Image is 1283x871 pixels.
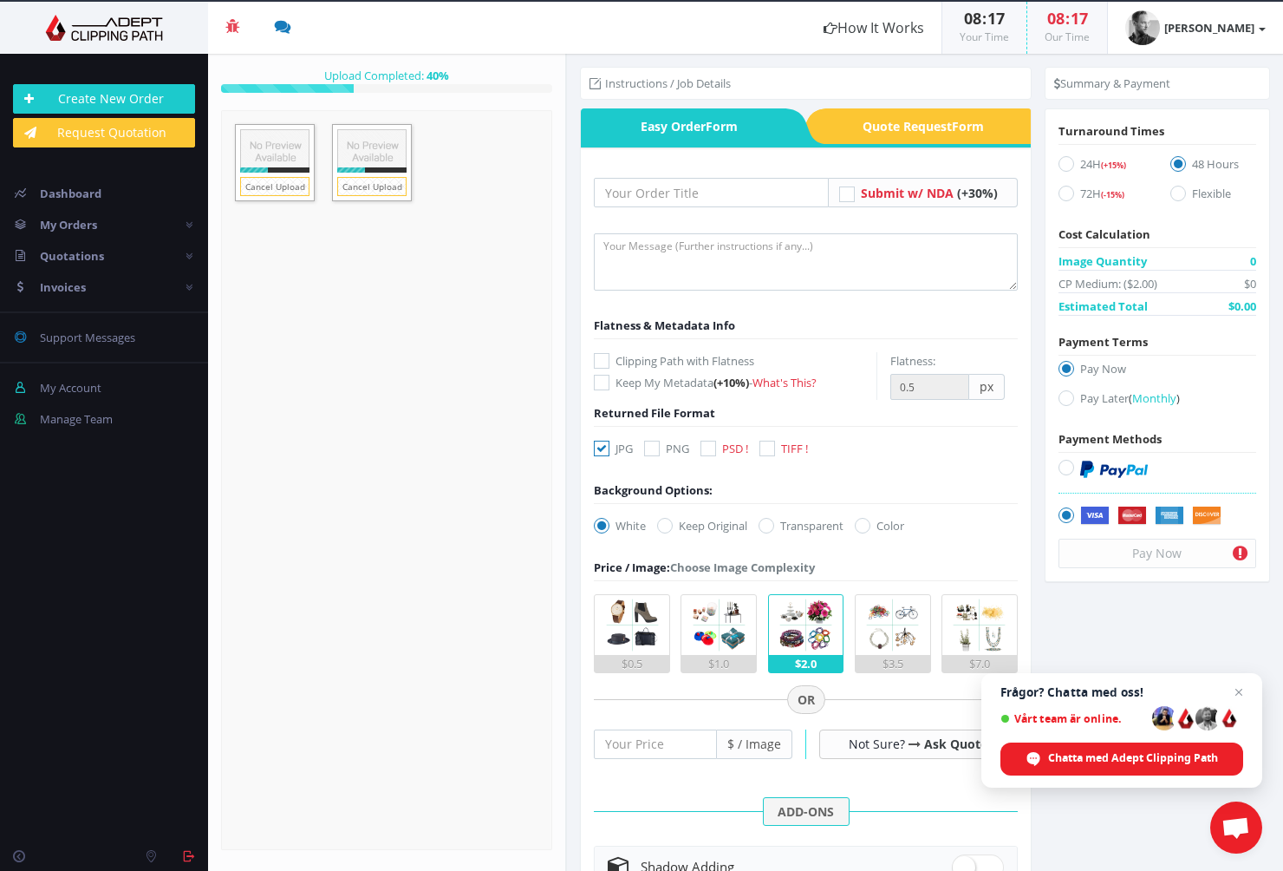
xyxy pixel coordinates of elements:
label: Keep Original [657,517,747,534]
label: Transparent [759,517,843,534]
span: Monthly [1132,390,1176,406]
img: PayPal [1080,461,1148,478]
label: JPG [594,440,633,457]
label: Clipping Path with Flatness [594,352,876,370]
span: 40 [427,68,439,83]
a: [PERSON_NAME] [1108,2,1283,54]
span: : [981,8,987,29]
span: (+30%) [957,185,998,201]
label: White [594,517,646,534]
span: 0 [1250,252,1256,270]
img: Securely by Stripe [1080,507,1221,526]
span: Support Messages [40,330,135,345]
a: How It Works [806,2,941,54]
span: Price / Image: [594,560,670,575]
a: Easy OrderForm [581,108,785,144]
div: $3.5 [856,655,930,672]
label: 24H [1058,155,1144,179]
a: Create New Order [13,84,195,114]
span: (+10%) [713,375,749,390]
a: Öppna chatt [1210,802,1262,854]
span: Chatta med Adept Clipping Path [1000,743,1243,776]
div: $7.0 [942,655,1017,672]
span: (-15%) [1101,189,1124,200]
i: Form [706,118,738,134]
a: What's This? [752,375,817,390]
span: $ / Image [717,730,792,759]
li: Instructions / Job Details [589,75,731,92]
div: Upload Completed: [221,67,552,84]
span: My Account [40,380,101,396]
span: (+15%) [1101,160,1126,171]
span: Estimated Total [1058,298,1148,315]
span: Quote Request [828,108,1032,144]
span: Turnaround Times [1058,123,1164,139]
label: PNG [644,440,689,457]
a: (+15%) [1101,156,1126,172]
div: $1.0 [681,655,756,672]
label: Keep My Metadata - [594,374,876,391]
span: Payment Terms [1058,334,1148,350]
span: Payment Methods [1058,431,1162,447]
label: Flexible [1170,185,1256,208]
img: 5.png [949,595,1009,655]
span: TIFF ! [781,441,808,456]
span: CP Medium: ($2.00) [1058,275,1157,292]
label: 48 Hours [1170,155,1256,179]
img: 4.png [863,595,922,655]
label: Pay Later [1058,390,1256,413]
span: 17 [987,8,1005,29]
span: Dashboard [40,186,101,201]
small: Your Time [960,29,1009,44]
span: Quotations [40,248,104,264]
i: Form [952,118,984,134]
div: $0.5 [595,655,669,672]
span: PSD ! [722,441,748,456]
span: px [969,374,1005,400]
img: 2.png [689,595,749,655]
a: Cancel Upload [240,177,309,196]
a: (Monthly) [1129,390,1180,406]
span: 08 [1047,8,1065,29]
span: Returned File Format [594,405,715,421]
span: Flatness & Metadata Info [594,318,735,333]
li: Summary & Payment [1054,75,1170,92]
span: 17 [1071,8,1088,29]
a: Cancel Upload [337,177,407,196]
span: Chatta med Adept Clipping Path [1048,750,1218,766]
img: timthumb.php [1125,10,1160,45]
span: Cost Calculation [1058,226,1150,242]
span: Submit w/ NDA [861,185,954,201]
span: $0.00 [1228,298,1256,315]
div: Choose Image Complexity [594,559,815,576]
strong: [PERSON_NAME] [1164,20,1254,36]
div: $2.0 [769,655,843,672]
a: Quote RequestForm [828,108,1032,144]
a: (-15%) [1101,186,1124,201]
span: Vårt team är online. [1000,712,1146,725]
strong: % [424,68,449,83]
span: Not Sure? [849,736,905,752]
span: OR [787,685,825,715]
img: 3.png [776,595,836,655]
img: Adept Graphics [13,15,195,41]
label: 72H [1058,185,1144,208]
span: Frågor? Chatta med oss! [1000,685,1243,699]
span: Manage Team [40,411,113,427]
span: My Orders [40,217,97,232]
a: Request Quotation [13,118,195,147]
span: ADD-ONS [763,797,850,827]
input: Your Price [594,730,716,759]
label: Color [855,517,904,534]
span: : [1065,8,1071,29]
small: Our Time [1045,29,1090,44]
a: Ask Quote [924,736,987,752]
label: Pay Now [1058,360,1256,383]
input: Your Order Title [594,178,828,207]
span: Image Quantity [1058,252,1147,270]
span: Invoices [40,279,86,295]
label: Flatness: [890,352,935,370]
span: $0 [1244,275,1256,292]
span: 08 [964,8,981,29]
span: Easy Order [581,108,785,144]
